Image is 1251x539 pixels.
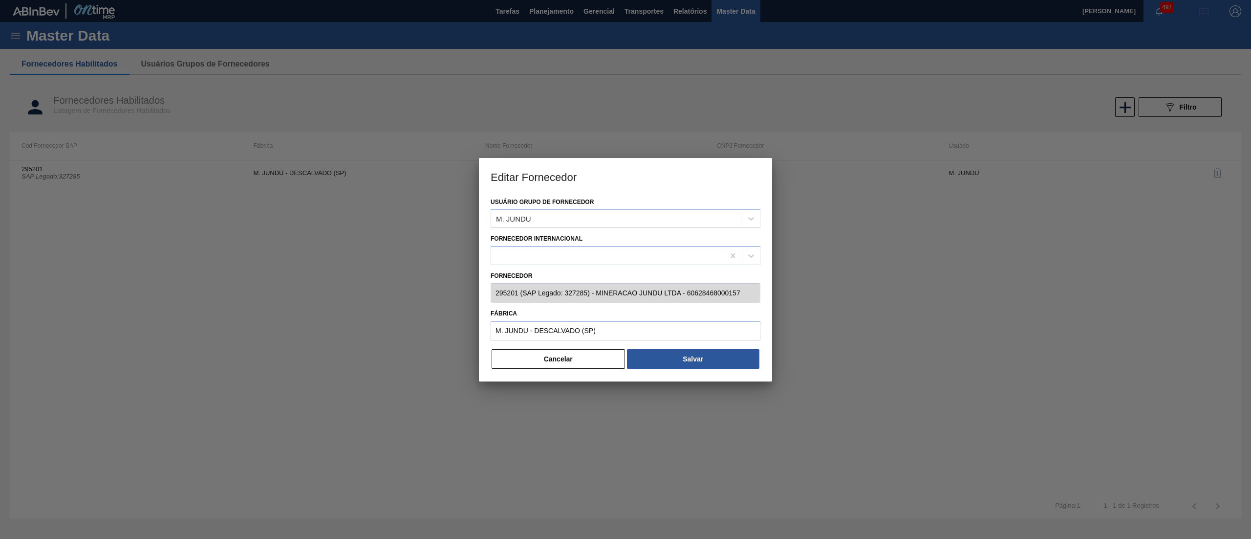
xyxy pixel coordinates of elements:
[491,199,594,205] label: Usuário Grupo de Fornecedor
[491,235,582,242] label: Fornecedor Internacional
[627,349,759,369] button: Salvar
[491,269,760,283] label: Fornecedor
[479,158,772,195] h3: Editar Fornecedor
[496,215,531,223] div: M. JUNDU
[491,307,760,321] label: Fábrica
[492,349,625,369] button: Cancelar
